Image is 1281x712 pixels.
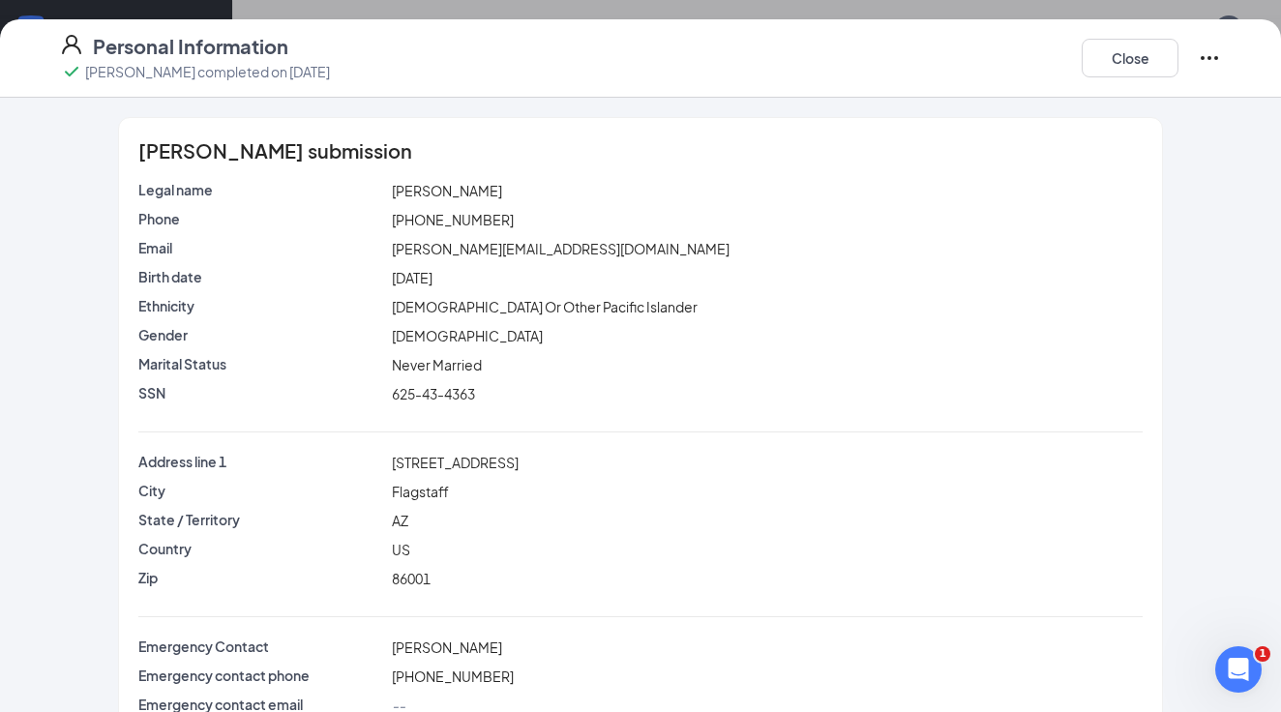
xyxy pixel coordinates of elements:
p: Emergency contact phone [138,666,384,685]
p: Phone [138,209,384,228]
span: [DATE] [392,269,432,286]
p: Zip [138,568,384,587]
p: Legal name [138,180,384,199]
svg: User [60,33,83,56]
iframe: Intercom live chat [1215,646,1262,693]
span: [DEMOGRAPHIC_DATA] Or Other Pacific Islander [392,298,698,315]
p: Gender [138,325,384,344]
p: Address line 1 [138,452,384,471]
span: Never Married [392,356,482,373]
span: Flagstaff [392,483,449,500]
span: 1 [1255,646,1270,662]
span: [STREET_ADDRESS] [392,454,519,471]
span: [PERSON_NAME][EMAIL_ADDRESS][DOMAIN_NAME] [392,240,730,257]
p: Country [138,539,384,558]
p: [PERSON_NAME] completed on [DATE] [85,62,330,81]
svg: Ellipses [1198,46,1221,70]
p: Birth date [138,267,384,286]
p: SSN [138,383,384,402]
span: [PHONE_NUMBER] [392,667,514,685]
p: City [138,481,384,500]
p: State / Territory [138,510,384,529]
svg: Checkmark [60,60,83,83]
p: Email [138,238,384,257]
span: AZ [392,512,408,529]
span: [PHONE_NUMBER] [392,211,514,228]
span: [PERSON_NAME] [392,638,502,656]
button: Close [1082,39,1178,77]
span: [DEMOGRAPHIC_DATA] [392,327,543,344]
span: [PERSON_NAME] [392,182,502,199]
h4: Personal Information [93,33,288,60]
p: Marital Status [138,354,384,373]
span: 625-43-4363 [392,385,475,402]
span: [PERSON_NAME] submission [138,141,412,161]
span: US [392,541,410,558]
p: Ethnicity [138,296,384,315]
span: 86001 [392,570,431,587]
p: Emergency Contact [138,637,384,656]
